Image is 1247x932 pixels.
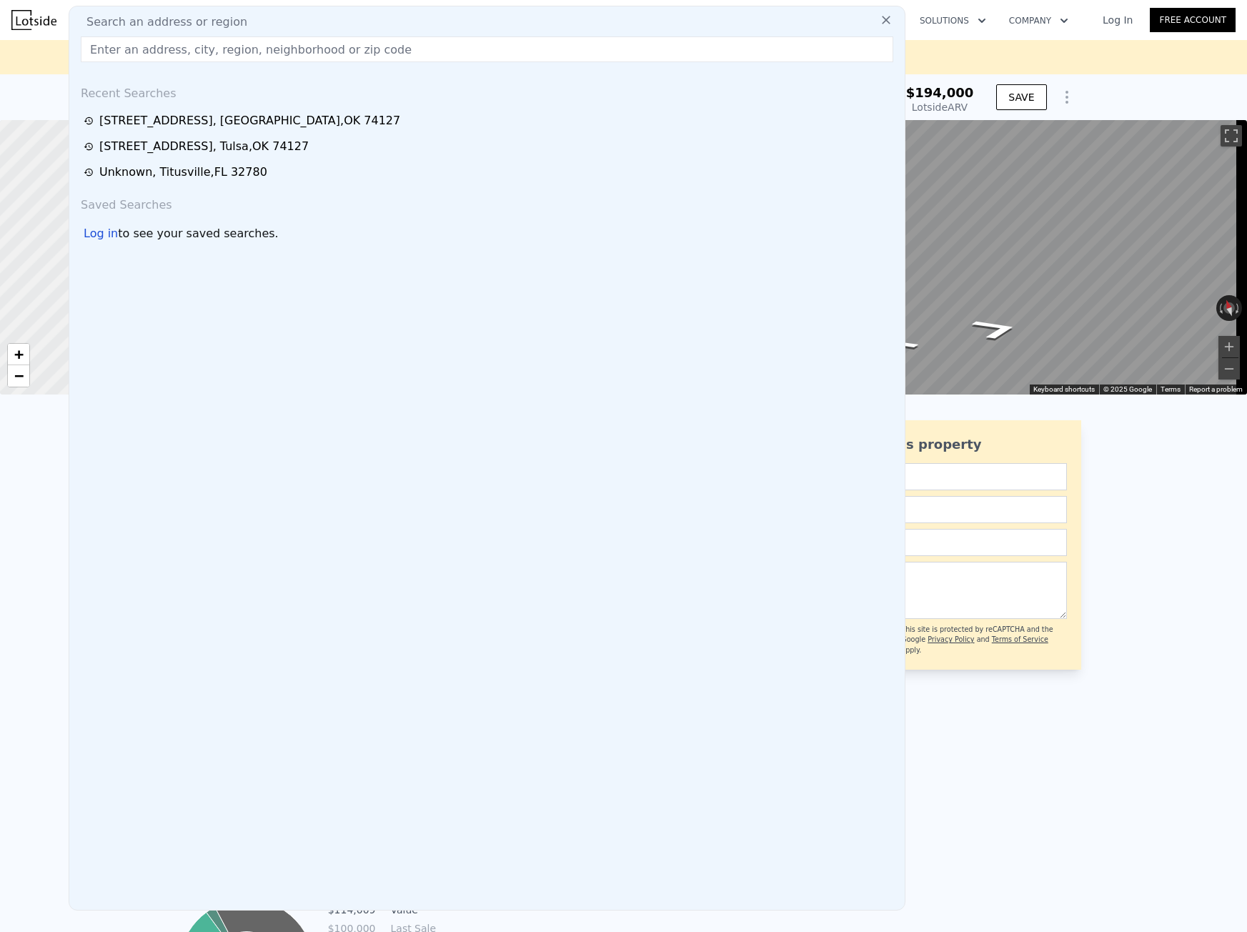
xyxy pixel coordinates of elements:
div: Saved Searches [75,185,899,219]
button: Keyboard shortcuts [1033,385,1095,395]
a: Log In [1085,13,1150,27]
button: Rotate clockwise [1235,295,1243,321]
span: $194,000 [906,85,974,100]
button: Zoom in [1218,336,1240,357]
button: Zoom out [1218,358,1240,380]
div: Log in [84,225,118,242]
a: Zoom in [8,344,29,365]
a: Terms of Service [992,635,1048,643]
a: [STREET_ADDRESS], [GEOGRAPHIC_DATA],OK 74127 [84,112,895,129]
a: Free Account [1150,8,1236,32]
a: Terms (opens in new tab) [1161,385,1181,393]
div: [STREET_ADDRESS] , Tulsa , OK 74127 [99,138,309,155]
button: Rotate counterclockwise [1216,295,1224,321]
div: This site is protected by reCAPTCHA and the Google and apply. [901,625,1066,655]
span: − [14,367,24,385]
button: SAVE [996,84,1046,110]
div: Recent Searches [75,74,899,108]
a: Zoom out [8,365,29,387]
button: Toggle fullscreen view [1221,125,1242,147]
button: Reset the view [1220,294,1238,322]
input: Enter an address, city, region, neighborhood or zip code [81,36,893,62]
span: © 2025 Google [1103,385,1152,393]
div: Ask about this property [810,435,1067,455]
span: Search an address or region [75,14,247,31]
div: [STREET_ADDRESS] , [GEOGRAPHIC_DATA] , OK 74127 [99,112,400,129]
path: Go East, W 1st St [951,312,1040,344]
a: [STREET_ADDRESS], Tulsa,OK 74127 [84,138,895,155]
input: Name [810,463,1067,490]
div: Unknown , Titusville , FL 32780 [99,164,267,181]
img: Lotside [11,10,56,30]
button: Company [998,8,1080,34]
span: to see your saved searches. [118,225,278,242]
div: Street View [654,120,1247,395]
button: Solutions [908,8,998,34]
div: Lotside ARV [906,100,974,114]
a: Privacy Policy [928,635,974,643]
input: Email [810,496,1067,523]
span: + [14,345,24,363]
div: Map [654,120,1247,395]
input: Phone [810,529,1067,556]
a: Report a problem [1189,385,1243,393]
a: Unknown, Titusville,FL 32780 [84,164,895,181]
button: Show Options [1053,83,1081,111]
